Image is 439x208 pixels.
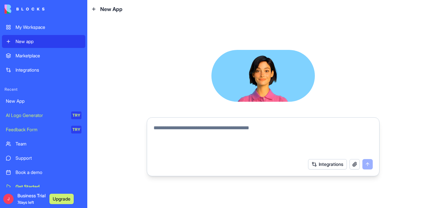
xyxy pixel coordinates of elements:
div: Feedback Form [6,126,67,133]
a: Feedback FormTRY [2,123,85,136]
div: TRY [71,126,81,133]
span: Recent [2,87,85,92]
img: logo [5,5,45,14]
div: Team [16,141,81,147]
div: New app [16,38,81,45]
a: Support [2,152,85,165]
div: New App [6,98,81,104]
div: Get Started [16,183,81,190]
button: Upgrade [49,194,74,204]
a: New app [2,35,85,48]
button: Integrations [308,159,347,169]
span: New App [100,5,123,13]
a: Get Started [2,180,85,193]
a: Team [2,137,85,150]
a: New App [2,95,85,108]
div: AI Logo Generator [6,112,67,119]
span: J [3,194,14,204]
span: Business Trial [17,192,46,205]
a: Marketplace [2,49,85,62]
a: Integrations [2,64,85,76]
span: 7 days left [17,200,34,205]
a: My Workspace [2,21,85,34]
a: Book a demo [2,166,85,179]
div: TRY [71,111,81,119]
div: Support [16,155,81,161]
div: Integrations [16,67,81,73]
div: My Workspace [16,24,81,30]
a: AI Logo GeneratorTRY [2,109,85,122]
div: Book a demo [16,169,81,176]
div: Marketplace [16,52,81,59]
